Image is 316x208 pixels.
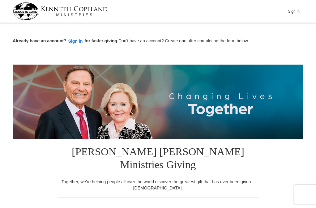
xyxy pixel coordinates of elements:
[13,38,303,45] p: Don't have an account? Create one after completing the form below.
[58,139,258,179] h1: [PERSON_NAME] [PERSON_NAME] Ministries Giving
[58,179,258,191] div: Together, we're helping people all over the world discover the greatest gift that has ever been g...
[66,38,85,45] button: Sign in
[13,38,118,43] strong: Already have an account? for faster giving.
[13,2,108,20] img: kcm-header-logo.svg
[284,6,303,16] button: Sign In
